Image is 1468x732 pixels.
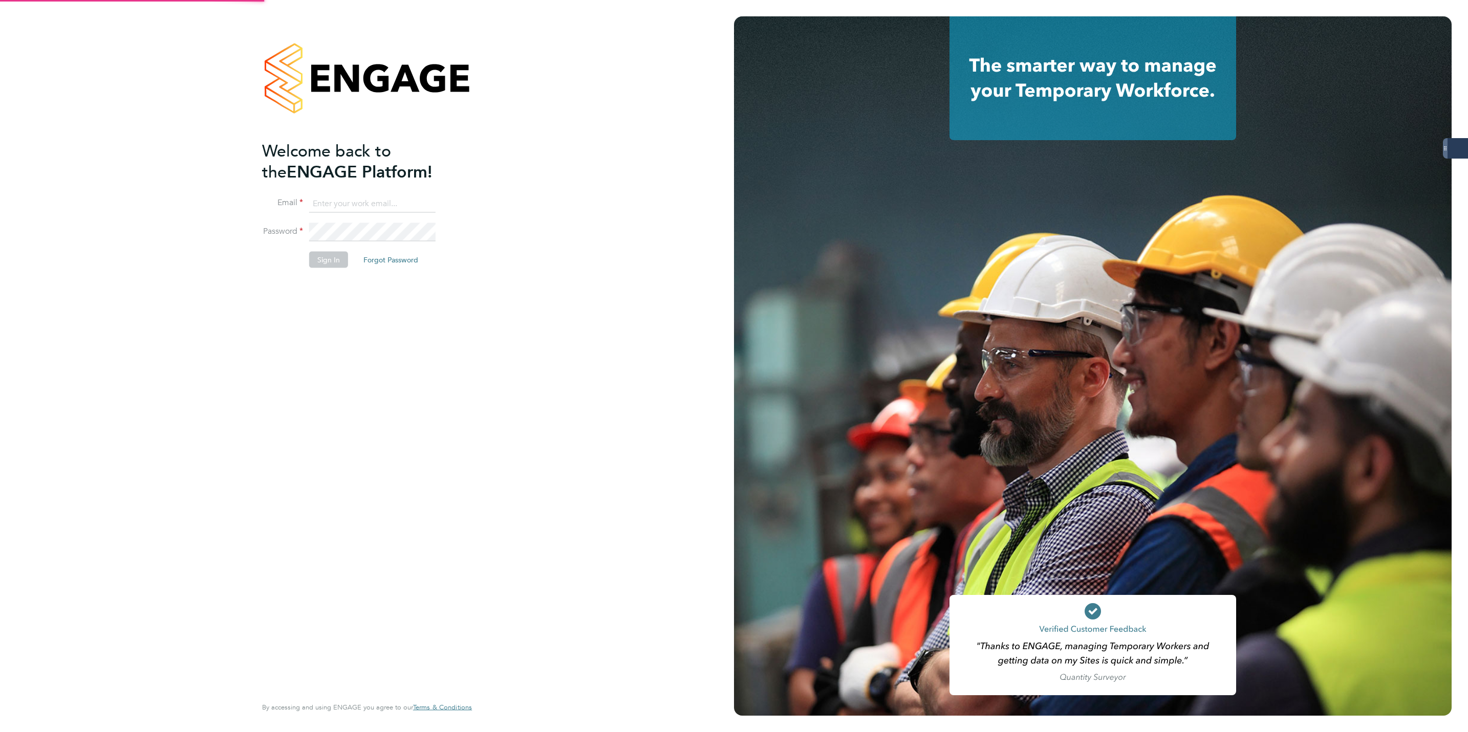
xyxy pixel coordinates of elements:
[355,252,426,268] button: Forgot Password
[262,703,472,712] span: By accessing and using ENGAGE you agree to our
[413,703,472,712] span: Terms & Conditions
[262,226,303,237] label: Password
[262,140,462,182] h2: ENGAGE Platform!
[309,252,348,268] button: Sign In
[262,141,391,182] span: Welcome back to the
[413,703,472,712] a: Terms & Conditions
[309,194,436,213] input: Enter your work email...
[262,197,303,208] label: Email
